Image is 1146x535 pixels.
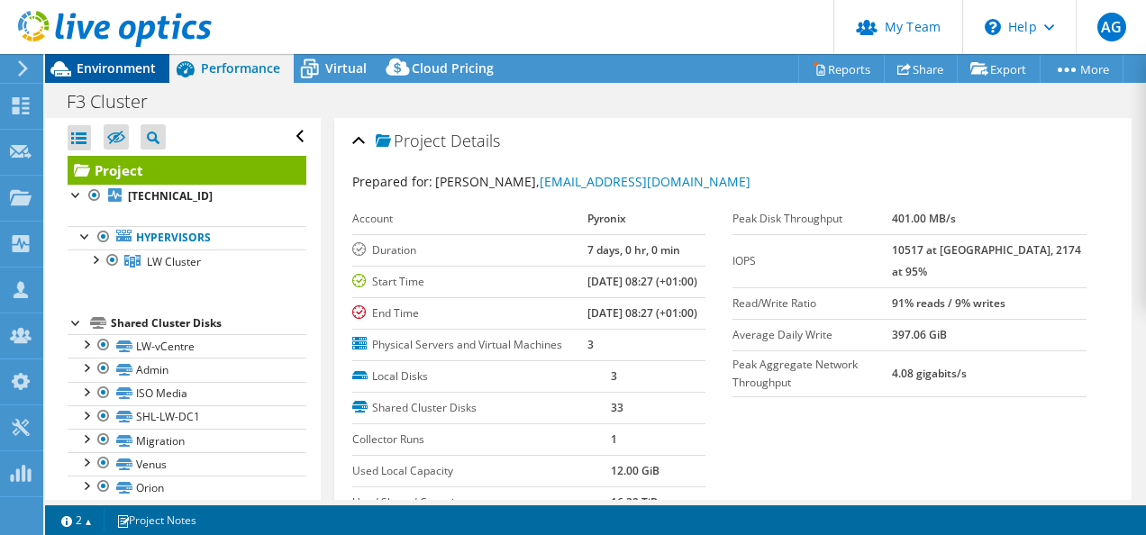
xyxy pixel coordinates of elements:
span: Performance [201,59,280,77]
label: Average Daily Write [732,326,892,344]
span: Details [450,130,500,151]
b: [DATE] 08:27 (+01:00) [587,305,697,321]
b: 401.00 MB/s [892,211,956,226]
b: 7 days, 0 hr, 0 min [587,242,680,258]
a: Export [957,55,1041,83]
b: Pyronix [587,211,626,226]
label: Local Disks [352,367,612,385]
b: 4.08 gigabits/s [892,366,967,381]
a: LW Cluster [68,249,306,273]
b: [TECHNICAL_ID] [128,188,213,204]
h1: F3 Cluster [59,92,176,112]
a: SHL-LW-DC1 [68,405,306,429]
a: Hypervisors [68,226,306,249]
a: Orion [68,476,306,499]
b: 10517 at [GEOGRAPHIC_DATA], 2174 at 95% [892,242,1081,279]
b: 3 [611,368,617,384]
label: Used Shared Capacity [352,494,612,512]
span: [PERSON_NAME], [435,173,750,190]
a: Migration [68,429,306,452]
span: Virtual [325,59,367,77]
a: [EMAIL_ADDRESS][DOMAIN_NAME] [540,173,750,190]
label: IOPS [732,252,892,270]
a: SHL-SRV-PRTF3 [68,500,306,523]
b: 33 [611,400,623,415]
b: 3 [587,337,594,352]
a: ISO Media [68,382,306,405]
a: More [1040,55,1123,83]
label: Prepared for: [352,173,432,190]
label: Peak Aggregate Network Throughput [732,356,892,392]
a: Venus [68,452,306,476]
a: Project [68,156,306,185]
label: Peak Disk Throughput [732,210,892,228]
a: [TECHNICAL_ID] [68,185,306,208]
label: Shared Cluster Disks [352,399,612,417]
label: End Time [352,304,587,322]
span: AG [1097,13,1126,41]
label: Collector Runs [352,431,612,449]
svg: \n [985,19,1001,35]
label: Physical Servers and Virtual Machines [352,336,587,354]
a: LW-vCentre [68,334,306,358]
label: Used Local Capacity [352,462,612,480]
span: Project [376,132,446,150]
b: 397.06 GiB [892,327,947,342]
span: LW Cluster [147,254,201,269]
div: Shared Cluster Disks [111,313,306,334]
span: Environment [77,59,156,77]
b: 91% reads / 9% writes [892,295,1005,311]
label: Read/Write Ratio [732,295,892,313]
span: Cloud Pricing [412,59,494,77]
label: Duration [352,241,587,259]
b: 12.00 GiB [611,463,659,478]
a: 2 [49,509,105,531]
b: 1 [611,431,617,447]
b: [DATE] 08:27 (+01:00) [587,274,697,289]
b: 16.32 TiB [611,494,658,510]
a: Admin [68,358,306,381]
label: Start Time [352,273,587,291]
a: Project Notes [104,509,209,531]
a: Share [884,55,958,83]
label: Account [352,210,587,228]
a: Reports [798,55,885,83]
